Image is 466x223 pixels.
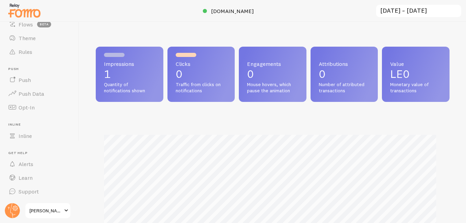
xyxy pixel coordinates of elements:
span: Flows [19,21,33,28]
span: Attributions [319,61,370,67]
a: Alerts [4,157,75,171]
span: Value [390,61,441,67]
span: Get Help [8,151,75,155]
a: Rules [4,45,75,59]
a: Flows beta [4,17,75,31]
span: LE0 [390,67,410,81]
span: Impressions [104,61,155,67]
span: Support [19,188,39,195]
a: Push [4,73,75,87]
span: [PERSON_NAME] [30,207,62,215]
p: 1 [104,69,155,80]
span: Engagements [247,61,298,67]
a: Theme [4,31,75,45]
span: Clicks [176,61,227,67]
span: beta [37,21,51,27]
p: 0 [176,69,227,80]
a: Learn [4,171,75,185]
span: Rules [19,48,32,55]
a: Opt-In [4,101,75,114]
img: fomo-relay-logo-orange.svg [7,2,42,19]
span: Push [19,77,31,83]
span: Alerts [19,161,33,167]
span: Mouse hovers, which pause the animation [247,82,298,94]
span: Push Data [19,90,44,97]
span: Theme [19,35,36,42]
a: [PERSON_NAME] [25,202,71,219]
p: 0 [247,69,298,80]
span: Learn [19,174,33,181]
a: Inline [4,129,75,143]
span: Traffic from clicks on notifications [176,82,227,94]
a: Push Data [4,87,75,101]
p: 0 [319,69,370,80]
span: Number of attributed transactions [319,82,370,94]
span: Inline [8,122,75,127]
span: Push [8,67,75,71]
a: Support [4,185,75,198]
span: Opt-In [19,104,35,111]
span: Monetary value of transactions [390,82,441,94]
span: Inline [19,132,32,139]
span: Quantity of notifications shown [104,82,155,94]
